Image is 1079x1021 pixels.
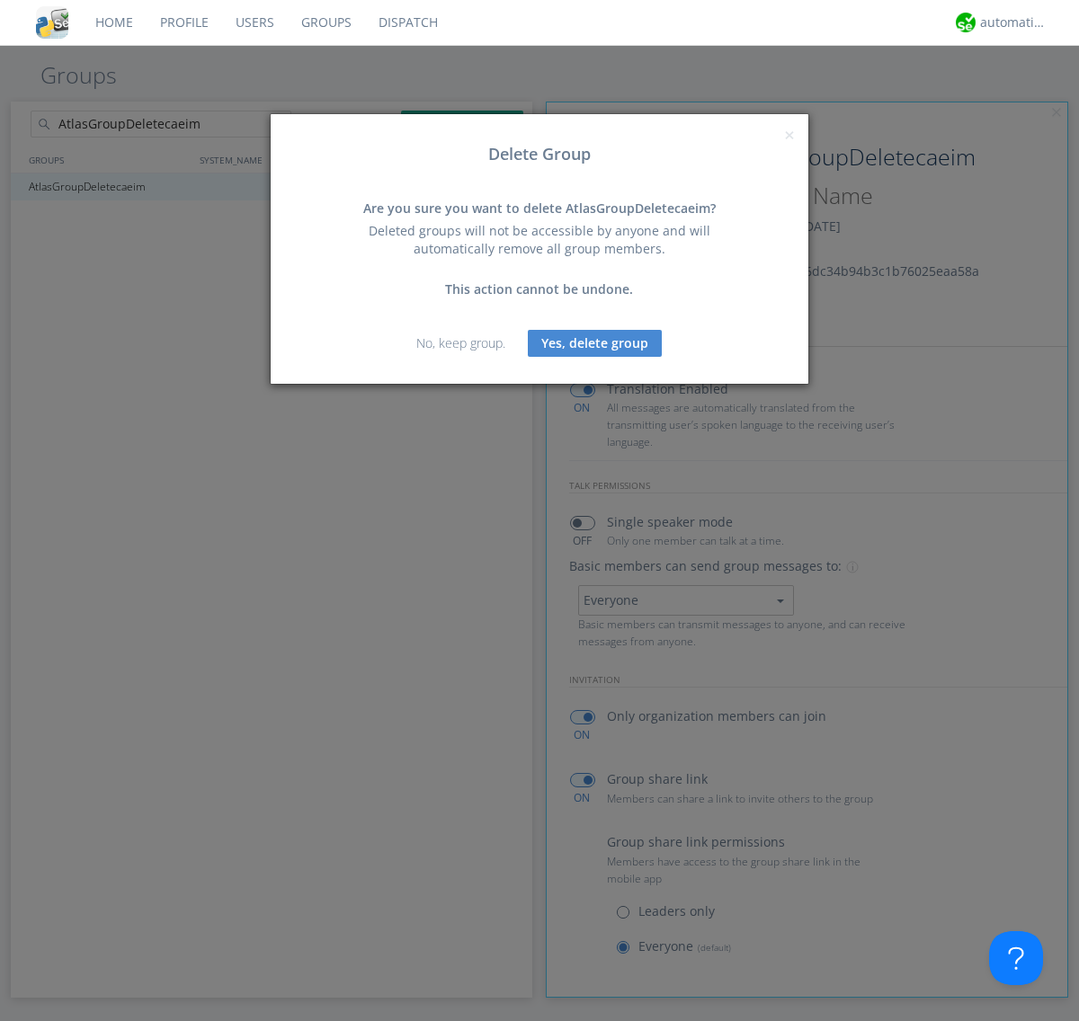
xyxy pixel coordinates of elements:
[528,330,662,357] button: Yes, delete group
[36,6,68,39] img: cddb5a64eb264b2086981ab96f4c1ba7
[784,122,795,147] span: ×
[980,13,1048,31] div: automation+atlas
[346,280,733,298] div: This action cannot be undone.
[956,13,976,32] img: d2d01cd9b4174d08988066c6d424eccd
[346,200,733,218] div: Are you sure you want to delete AtlasGroupDeletecaeim?
[284,146,795,164] h3: Delete Group
[416,334,505,351] a: No, keep group.
[346,222,733,258] div: Deleted groups will not be accessible by anyone and will automatically remove all group members.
